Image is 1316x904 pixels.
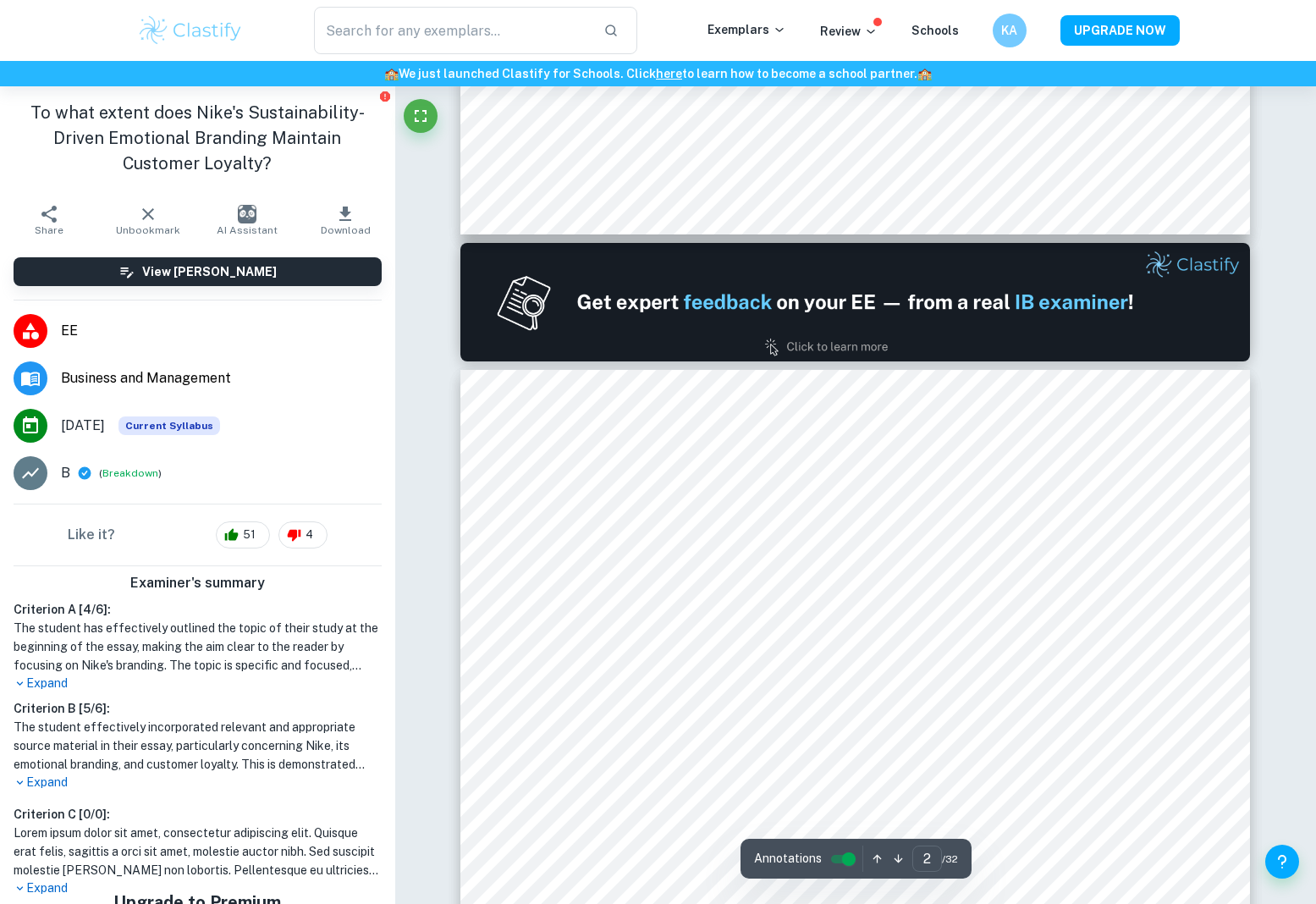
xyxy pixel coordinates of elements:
[116,224,180,236] span: Unbookmark
[404,99,438,133] button: Fullscreen
[708,20,786,39] p: Exemplars
[61,416,105,436] span: [DATE]
[14,100,382,176] h1: To what extent does Nike's Sustainability-Driven Emotional Branding Maintain Customer Loyalty?
[99,196,198,244] button: Unbookmark
[35,224,63,236] span: Share
[14,257,382,286] button: View [PERSON_NAME]
[217,224,278,236] span: AI Assistant
[7,573,388,593] h6: Examiner's summary
[14,675,382,692] p: Expand
[197,196,296,244] button: AI Assistant
[61,463,70,483] p: B
[61,321,382,341] span: EE
[379,90,392,102] button: Report issue
[993,14,1027,47] button: KA
[68,525,115,545] h6: Like it?
[142,262,277,281] h6: View [PERSON_NAME]
[460,243,1250,361] img: Ad
[137,14,245,47] img: Clastify logo
[14,699,382,718] h6: Criterion B [ 5 / 6 ]:
[942,852,958,867] span: / 32
[14,619,382,675] h1: The student has effectively outlined the topic of their study at the beginning of the essay, maki...
[14,774,382,791] p: Expand
[1265,845,1299,879] button: Help and Feedback
[1060,15,1180,46] button: UPGRADE NOW
[99,466,162,482] span: ( )
[14,600,382,619] h6: Criterion A [ 4 / 6 ]:
[820,22,878,41] p: Review
[656,67,682,80] a: here
[296,196,395,244] button: Download
[321,224,371,236] span: Download
[917,67,932,80] span: 🏫
[102,466,158,481] button: Breakdown
[296,526,322,543] span: 4
[216,521,270,548] div: 51
[911,24,959,37] a: Schools
[3,64,1313,83] h6: We just launched Clastify for Schools. Click to learn how to become a school partner.
[754,850,822,868] span: Annotations
[238,205,256,223] img: AI Assistant
[234,526,265,543] span: 51
[278,521,328,548] div: 4
[14,718,382,774] h1: The student effectively incorporated relevant and appropriate source material in their essay, par...
[61,368,382,389] span: Business and Management
[118,416,220,435] div: This exemplar is based on the current syllabus. Feel free to refer to it for inspiration/ideas wh...
[314,7,591,54] input: Search for any exemplars...
[118,416,220,435] span: Current Syllabus
[999,21,1019,40] h6: KA
[384,67,399,80] span: 🏫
